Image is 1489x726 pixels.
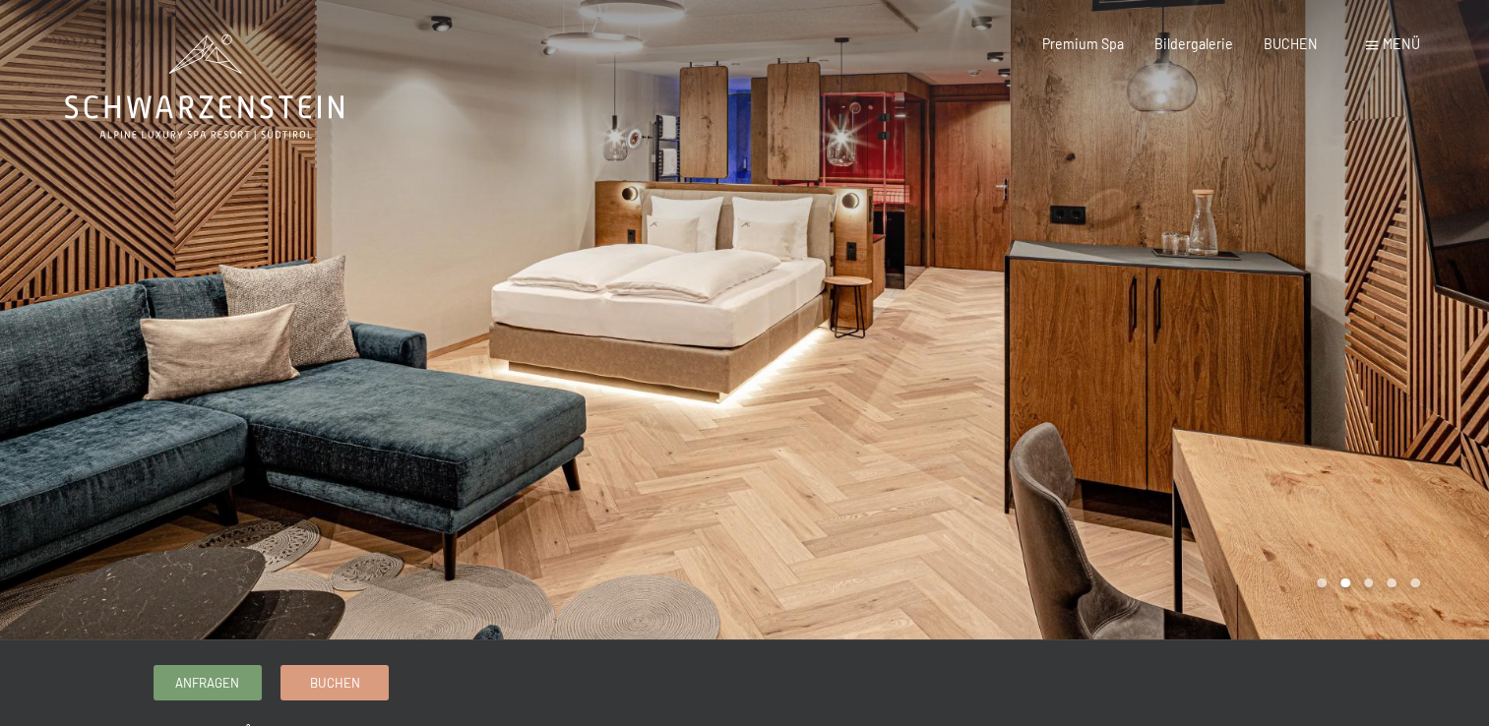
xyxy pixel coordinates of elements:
[1154,35,1233,52] a: Bildergalerie
[310,674,360,692] span: Buchen
[281,666,388,698] a: Buchen
[1383,35,1420,52] span: Menü
[1264,35,1318,52] a: BUCHEN
[175,674,239,692] span: Anfragen
[1042,35,1124,52] a: Premium Spa
[155,666,261,698] a: Anfragen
